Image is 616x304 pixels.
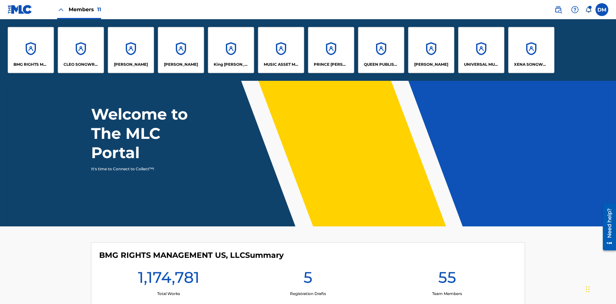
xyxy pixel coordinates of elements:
div: Drag [586,280,590,299]
h1: 55 [438,268,456,291]
a: AccountsCLEO SONGWRITER [58,27,104,73]
h1: 5 [304,268,312,291]
h4: BMG RIGHTS MANAGEMENT US, LLC [99,250,284,260]
img: MLC Logo [8,5,32,14]
p: MUSIC ASSET MANAGEMENT (MAM) [264,62,299,67]
p: ELVIS COSTELLO [114,62,148,67]
p: RONALD MCTESTERSON [414,62,448,67]
a: Accounts[PERSON_NAME] [408,27,454,73]
a: Accounts[PERSON_NAME] [108,27,154,73]
a: Public Search [552,3,565,16]
p: Total Works [157,291,180,297]
div: Help [569,3,581,16]
span: Members [69,6,101,13]
p: Team Members [432,291,462,297]
p: It's time to Connect to Collect™! [91,166,202,172]
img: Close [57,6,65,13]
h1: Welcome to The MLC Portal [91,105,211,162]
p: CLEO SONGWRITER [64,62,98,67]
img: help [571,6,579,13]
h1: 1,174,781 [138,268,200,291]
a: AccountsXENA SONGWRITER [508,27,554,73]
a: AccountsKing [PERSON_NAME] [208,27,254,73]
p: QUEEN PUBLISHA [364,62,399,67]
a: AccountsPRINCE [PERSON_NAME] [308,27,354,73]
p: UNIVERSAL MUSIC PUB GROUP [464,62,499,67]
div: User Menu [595,3,608,16]
p: PRINCE MCTESTERSON [314,62,349,67]
iframe: Chat Widget [584,273,616,304]
div: Notifications [585,6,592,13]
p: King McTesterson [214,62,249,67]
a: AccountsUNIVERSAL MUSIC PUB GROUP [458,27,504,73]
a: AccountsMUSIC ASSET MANAGEMENT (MAM) [258,27,304,73]
p: EYAMA MCSINGER [164,62,198,67]
p: Registration Drafts [290,291,326,297]
iframe: Resource Center [598,201,616,254]
a: AccountsQUEEN PUBLISHA [358,27,404,73]
p: XENA SONGWRITER [514,62,549,67]
img: search [554,6,562,13]
span: 11 [97,6,101,13]
p: BMG RIGHTS MANAGEMENT US, LLC [13,62,48,67]
a: AccountsBMG RIGHTS MANAGEMENT US, LLC [8,27,54,73]
a: Accounts[PERSON_NAME] [158,27,204,73]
